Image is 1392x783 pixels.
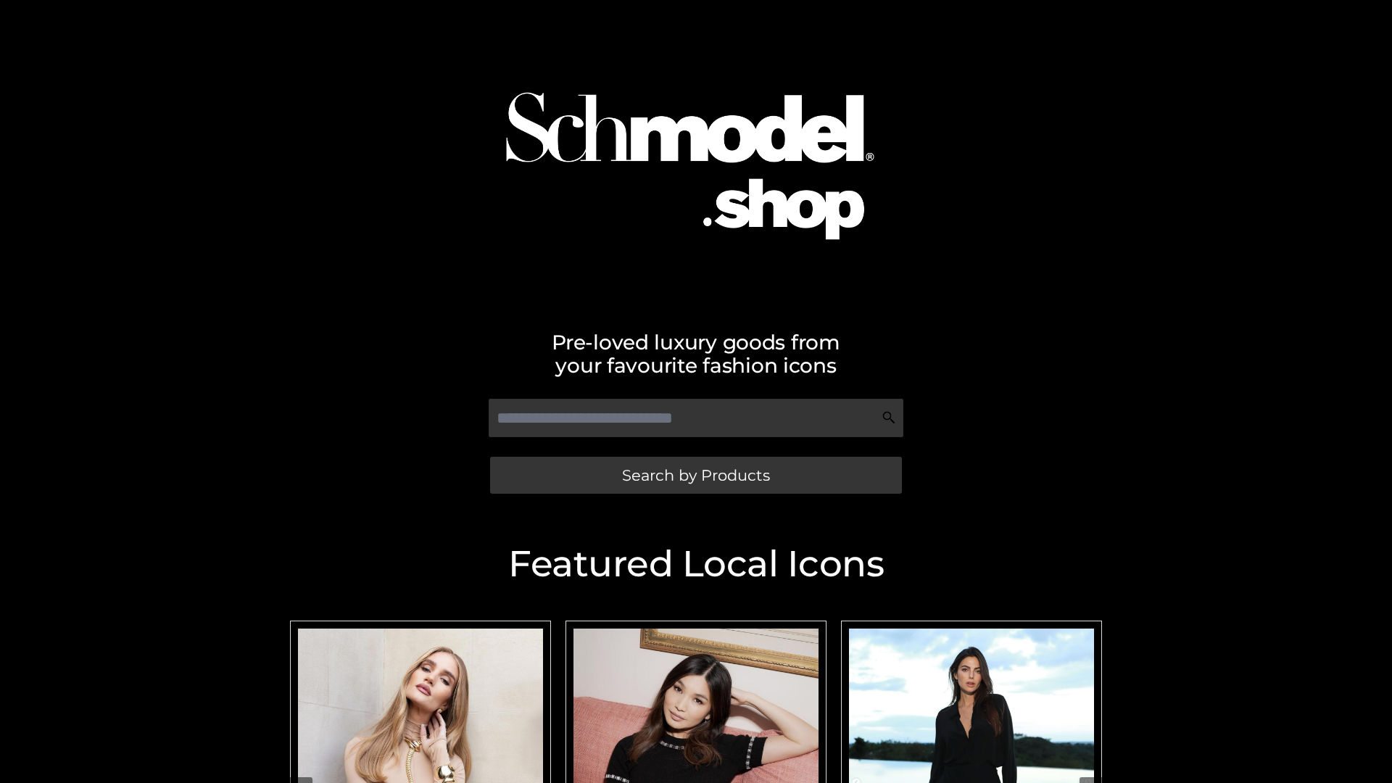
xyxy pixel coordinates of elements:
h2: Featured Local Icons​ [283,546,1109,582]
a: Search by Products [490,457,902,494]
h2: Pre-loved luxury goods from your favourite fashion icons [283,331,1109,377]
img: Search Icon [882,410,896,425]
span: Search by Products [622,468,770,483]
